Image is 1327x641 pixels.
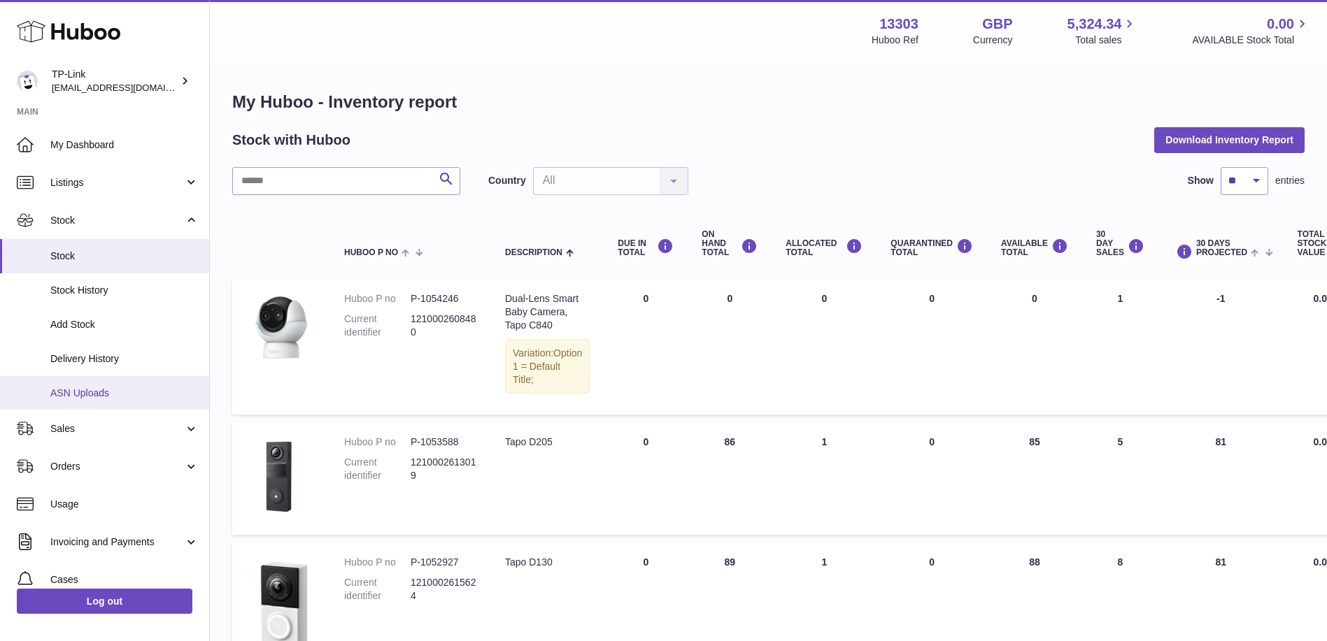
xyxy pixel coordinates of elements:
td: 81 [1158,422,1284,534]
span: entries [1275,174,1305,187]
img: product image [246,292,316,362]
td: 1 [772,422,877,534]
a: Log out [17,589,192,614]
span: Usage [50,498,199,511]
span: Total sales [1075,34,1137,47]
div: ON HAND Total [702,230,758,258]
span: Orders [50,460,184,473]
td: -1 [1158,278,1284,415]
label: Show [1188,174,1214,187]
span: My Dashboard [50,138,199,152]
span: 0 [929,556,935,568]
dd: P-1054246 [411,292,477,305]
td: 0 [772,278,877,415]
td: 1 [1082,278,1158,415]
a: 5,324.34 Total sales [1067,15,1138,47]
div: Tapo D130 [505,556,590,569]
span: Description [505,248,562,257]
td: 86 [688,422,772,534]
span: [EMAIL_ADDRESS][DOMAIN_NAME] [52,82,206,93]
span: 0 [929,436,935,447]
span: Invoicing and Payments [50,535,184,549]
button: Download Inventory Report [1154,127,1305,152]
img: product image [246,435,316,517]
strong: GBP [982,15,1012,34]
h1: My Huboo - Inventory report [232,91,1305,113]
dd: P-1053588 [411,435,477,449]
td: 0 [987,278,1082,415]
dt: Current identifier [344,576,411,603]
span: 0 [929,293,935,304]
span: 5,324.34 [1067,15,1122,34]
span: Sales [50,422,184,435]
span: Total stock value [1298,230,1327,258]
div: ALLOCATED Total [786,238,863,257]
span: Option 1 = Default Title; [513,347,582,385]
td: 0 [604,422,688,534]
td: 5 [1082,422,1158,534]
span: Huboo P no [344,248,398,257]
img: gaby.chen@tp-link.com [17,71,38,92]
dt: Huboo P no [344,556,411,569]
div: 30 DAY SALES [1096,230,1144,258]
span: Stock History [50,284,199,297]
div: Currency [973,34,1013,47]
div: Dual-Lens Smart Baby Camera, Tapo C840 [505,292,590,332]
div: QUARANTINED Total [890,238,973,257]
span: Listings [50,176,184,189]
td: 85 [987,422,1082,534]
label: Country [488,174,526,187]
span: 30 DAYS PROJECTED [1196,239,1247,257]
span: Add Stock [50,318,199,331]
dt: Current identifier [344,312,411,339]
div: TP-Link [52,68,178,94]
dt: Current identifier [344,456,411,482]
td: 0 [604,278,688,415]
h2: Stock with Huboo [232,131,350,150]
div: Huboo Ref [872,34,918,47]
dd: 1210002608480 [411,312,477,339]
span: Delivery History [50,352,199,366]
dd: 1210002615624 [411,576,477,603]
div: DUE IN TOTAL [618,238,674,257]
span: Stock [50,250,199,263]
td: 0 [688,278,772,415]
a: 0.00 AVAILABLE Stock Total [1192,15,1310,47]
span: ASN Uploads [50,387,199,400]
strong: 13303 [879,15,918,34]
dt: Huboo P no [344,435,411,449]
div: AVAILABLE Total [1001,238,1068,257]
div: Variation: [505,339,590,394]
div: Tapo D205 [505,435,590,449]
span: 0.00 [1267,15,1294,34]
dd: 1210002613019 [411,456,477,482]
span: Stock [50,214,184,227]
span: AVAILABLE Stock Total [1192,34,1310,47]
dt: Huboo P no [344,292,411,305]
dd: P-1052927 [411,556,477,569]
span: Cases [50,573,199,586]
